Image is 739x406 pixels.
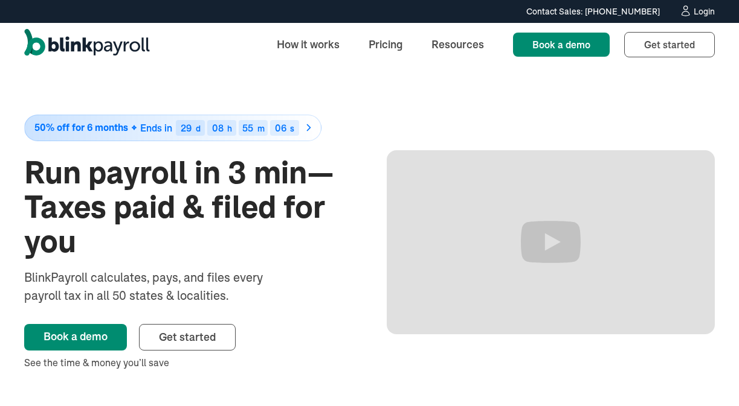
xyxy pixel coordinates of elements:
[275,122,286,134] span: 06
[181,122,192,134] span: 29
[267,31,349,57] a: How it works
[227,124,232,133] div: h
[694,7,715,16] div: Login
[532,39,590,51] span: Book a demo
[159,330,216,344] span: Get started
[644,39,695,51] span: Get started
[24,268,295,305] div: BlinkPayroll calculates, pays, and files every payroll tax in all 50 states & localities.
[24,355,353,370] div: See the time & money you’ll save
[24,115,353,141] a: 50% off for 6 monthsEnds in29d08h55m06s
[242,122,253,134] span: 55
[290,124,294,133] div: s
[422,31,494,57] a: Resources
[212,122,224,134] span: 08
[196,124,201,133] div: d
[24,324,127,350] a: Book a demo
[24,156,353,259] h1: Run payroll in 3 min—Taxes paid & filed for you
[679,5,715,18] a: Login
[257,124,265,133] div: m
[387,150,715,334] iframe: Run Payroll in 3 min with BlinkPayroll
[359,31,412,57] a: Pricing
[526,5,660,18] div: Contact Sales: [PHONE_NUMBER]
[513,33,610,57] a: Book a demo
[34,122,128,133] span: 50% off for 6 months
[24,29,150,60] a: home
[139,324,236,350] a: Get started
[140,122,172,134] span: Ends in
[624,32,715,57] a: Get started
